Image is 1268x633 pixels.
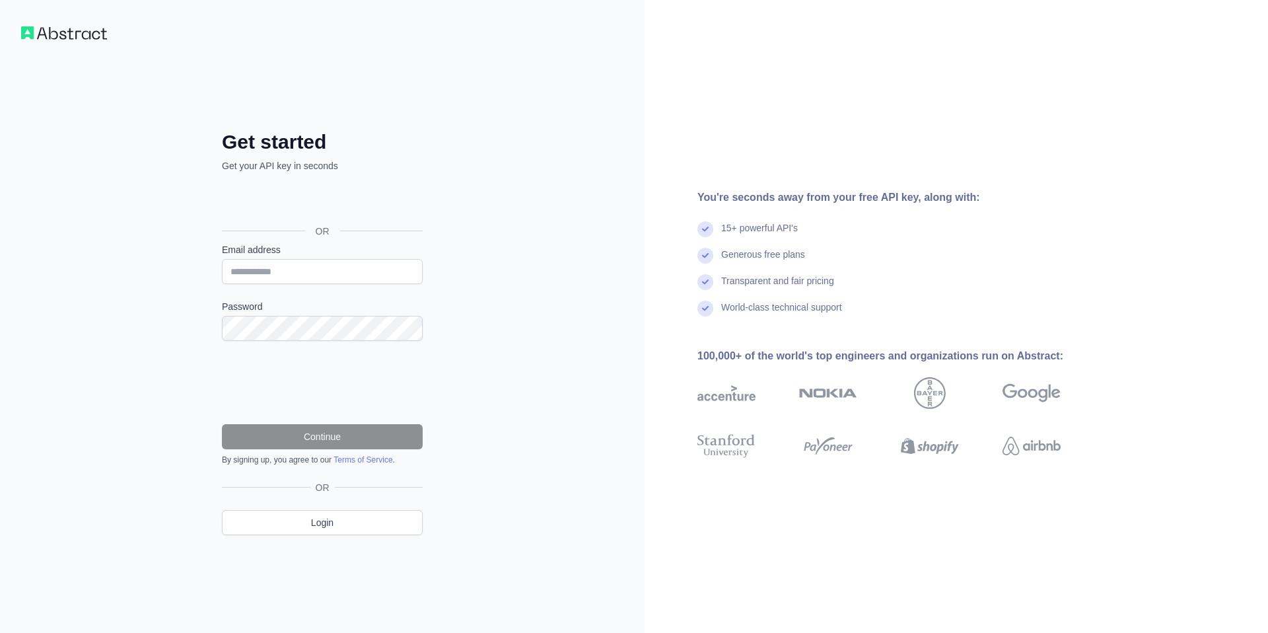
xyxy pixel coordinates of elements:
[222,455,423,465] div: By signing up, you agree to our .
[721,274,834,301] div: Transparent and fair pricing
[697,301,713,316] img: check mark
[222,130,423,154] h2: Get started
[1003,377,1061,409] img: google
[222,300,423,313] label: Password
[334,455,392,465] a: Terms of Service
[901,431,959,461] img: shopify
[799,377,857,409] img: nokia
[697,190,1103,205] div: You're seconds away from your free API key, along with:
[697,221,713,237] img: check mark
[697,274,713,290] img: check mark
[21,26,107,40] img: Workflow
[721,248,805,274] div: Generous free plans
[222,159,423,172] p: Get your API key in seconds
[914,377,946,409] img: bayer
[721,221,798,248] div: 15+ powerful API's
[697,431,756,461] img: stanford university
[697,348,1103,364] div: 100,000+ of the world's top engineers and organizations run on Abstract:
[799,431,857,461] img: payoneer
[1003,431,1061,461] img: airbnb
[222,243,423,256] label: Email address
[222,357,423,408] iframe: reCAPTCHA
[215,187,427,216] iframe: Botão "Fazer login com o Google"
[697,248,713,264] img: check mark
[222,424,423,449] button: Continue
[305,225,340,238] span: OR
[222,510,423,535] a: Login
[310,481,335,494] span: OR
[721,301,842,327] div: World-class technical support
[697,377,756,409] img: accenture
